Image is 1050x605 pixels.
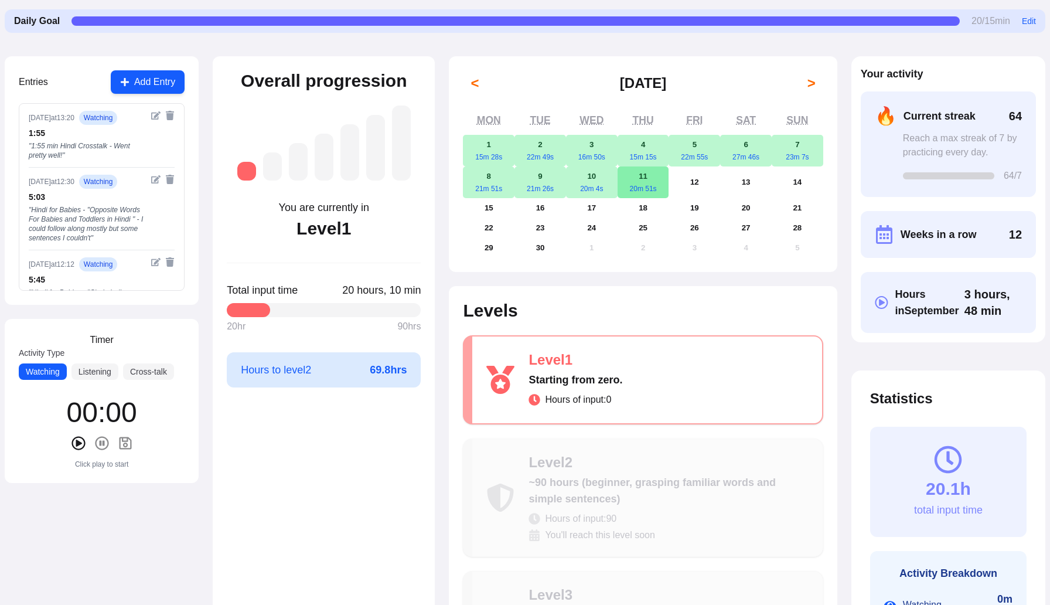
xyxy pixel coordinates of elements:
h2: Overall progression [241,70,407,91]
abbr: September 10, 2025 [587,172,596,181]
abbr: September 6, 2025 [744,140,748,149]
button: September 9, 202521m 26s [514,166,566,198]
abbr: September 12, 2025 [690,178,699,186]
div: Click play to start [75,460,128,469]
span: You'll reach this level soon [545,528,654,542]
abbr: September 15, 2025 [485,203,493,212]
div: 5 : 03 [29,191,146,203]
button: September 7, 202523m 7s [772,135,823,166]
abbr: Wednesday [579,114,604,126]
button: September 14, 2025 [772,166,823,198]
h2: Levels [463,300,823,321]
button: October 2, 2025 [618,238,669,258]
button: September 10, 202520m 4s [566,166,618,198]
button: September 24, 2025 [566,218,618,238]
abbr: Tuesday [530,114,550,126]
div: 15m 28s [463,152,514,162]
button: September 12, 2025 [669,166,720,198]
abbr: September 25, 2025 [639,223,647,232]
span: 20 hr [227,320,246,334]
span: Click to toggle between decimal and time format [342,282,421,298]
div: 22m 49s [514,152,566,162]
abbr: September 19, 2025 [690,203,699,212]
span: 90 hrs [397,320,421,334]
div: ~90 hours (beginner, grasping familiar words and simple sentences) [529,474,808,507]
div: Level 3 [529,586,808,604]
button: September 18, 2025 [618,198,669,218]
div: 15m 15s [618,152,669,162]
button: September 2, 202522m 49s [514,135,566,166]
button: September 4, 202515m 15s [618,135,669,166]
div: Level 6: ~1,750 hours (advanced, understanding native media with effort) [366,115,385,181]
div: 23m 7s [772,152,823,162]
button: September 22, 2025 [463,218,514,238]
button: September 23, 2025 [514,218,566,238]
button: September 25, 2025 [618,218,669,238]
button: September 5, 202522m 55s [669,135,720,166]
div: Level 5: ~1,050 hours (high intermediate, understanding most everyday content) [340,124,359,181]
span: Click to toggle between decimal and time format [964,286,1022,319]
button: September 19, 2025 [669,198,720,218]
abbr: October 1, 2025 [589,243,594,252]
abbr: September 20, 2025 [742,203,751,212]
span: Weeks in a row [901,226,977,243]
button: Delete entry [165,111,175,120]
abbr: September 24, 2025 [587,223,596,232]
h2: Your activity [861,66,1036,82]
abbr: Monday [477,114,501,126]
button: October 4, 2025 [720,238,772,258]
button: < [463,72,486,95]
button: September 29, 2025 [463,238,514,258]
abbr: October 3, 2025 [693,243,697,252]
div: Level 4: ~525 hours (intermediate, understanding more complex conversations) [315,134,333,181]
span: 20 / 15 min [971,14,1010,28]
button: September 3, 202516m 50s [566,135,618,166]
div: Level 2 [529,453,808,472]
button: September 20, 2025 [720,198,772,218]
div: 5 : 45 [29,274,146,285]
button: October 3, 2025 [669,238,720,258]
div: 20m 51s [618,184,669,193]
span: Current streak [904,108,976,124]
div: 22m 55s [669,152,720,162]
div: [DATE] at 13:20 [29,113,74,123]
label: Activity Type [19,347,185,359]
button: Listening [71,363,118,380]
div: [DATE] at 12:12 [29,260,74,269]
span: < [471,74,479,93]
div: Starting from zero. [529,372,807,388]
abbr: Sunday [786,114,808,126]
abbr: September 21, 2025 [793,203,802,212]
abbr: Friday [686,114,703,126]
span: Hours of input: 90 [545,512,616,526]
abbr: September 5, 2025 [693,140,697,149]
button: October 5, 2025 [772,238,823,258]
span: watching [79,257,118,271]
abbr: Saturday [736,114,756,126]
div: Level 1 [529,351,807,369]
button: September 15, 2025 [463,198,514,218]
button: September 26, 2025 [669,218,720,238]
span: 69.8 hrs [370,362,407,378]
span: 64 [1009,108,1022,124]
button: Edit entry [151,111,161,120]
div: total input time [914,502,983,518]
button: September 27, 2025 [720,218,772,238]
abbr: September 8, 2025 [487,172,491,181]
button: Cross-talk [123,363,174,380]
span: Hours of input: 0 [545,393,611,407]
abbr: September 28, 2025 [793,223,802,232]
div: " 1:55 min Hindi Crosstalk - Went pretty well! " [29,141,146,160]
div: Level 1 [296,218,351,239]
div: 21m 26s [514,184,566,193]
abbr: September 18, 2025 [639,203,647,212]
div: [DATE] at 12:30 [29,177,74,186]
button: Edit entry [151,175,161,184]
button: September 6, 202527m 46s [720,135,772,166]
abbr: September 16, 2025 [536,203,545,212]
div: " Hindi for Babies - "Chalo India Chale" - (All songs after 5:45) - Well I could kind of follow w... [29,288,146,354]
button: Add Entry [111,70,185,94]
div: Reach a max streak of 7 by practicing every day. [903,131,1022,159]
div: Level 7: ~2,625 hours (near-native, understanding most media and conversations fluently) [392,106,411,181]
h3: Activity Breakdown [884,565,1012,582]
